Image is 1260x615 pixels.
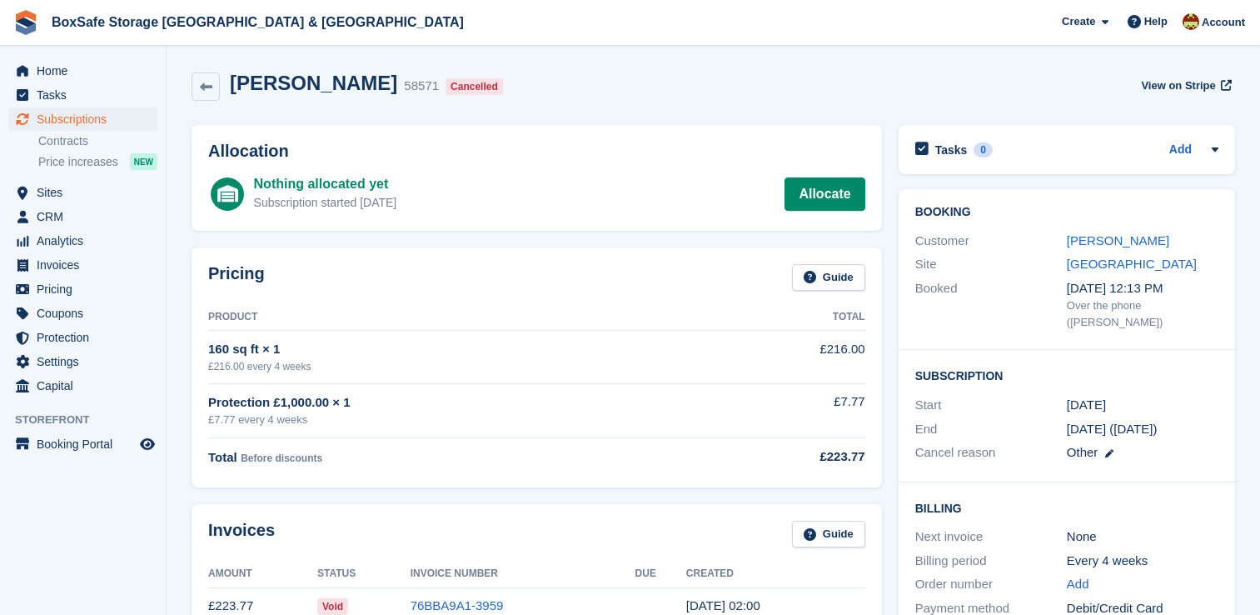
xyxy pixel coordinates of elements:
[1067,257,1197,271] a: [GEOGRAPHIC_DATA]
[8,253,157,277] a: menu
[686,561,865,587] th: Created
[915,255,1067,274] div: Site
[254,194,397,212] div: Subscription started [DATE]
[784,177,864,211] a: Allocate
[241,452,322,464] span: Before discounts
[1067,552,1218,571] div: Every 4 weeks
[37,181,137,204] span: Sites
[446,78,503,95] div: Cancelled
[706,304,864,331] th: Total
[915,396,1067,415] div: Start
[1067,297,1218,330] div: Over the phone ([PERSON_NAME])
[915,552,1067,571] div: Billing period
[37,59,137,82] span: Home
[208,340,706,359] div: 160 sq ft × 1
[915,232,1067,251] div: Customer
[317,561,411,587] th: Status
[792,264,865,292] a: Guide
[635,561,686,587] th: Due
[915,279,1067,331] div: Booked
[208,450,237,464] span: Total
[974,142,993,157] div: 0
[915,527,1067,547] div: Next invoice
[8,205,157,228] a: menu
[411,561,635,587] th: Invoice Number
[8,59,157,82] a: menu
[8,350,157,373] a: menu
[208,264,265,292] h2: Pricing
[404,77,439,96] div: 58571
[37,350,137,373] span: Settings
[37,83,137,107] span: Tasks
[1144,13,1168,30] span: Help
[37,302,137,325] span: Coupons
[38,133,157,149] a: Contracts
[37,229,137,252] span: Analytics
[37,277,137,301] span: Pricing
[8,107,157,131] a: menu
[8,229,157,252] a: menu
[8,302,157,325] a: menu
[792,521,865,548] a: Guide
[1067,445,1098,459] span: Other
[1067,233,1169,247] a: [PERSON_NAME]
[38,154,118,170] span: Price increases
[208,412,706,428] div: £7.77 every 4 weeks
[254,174,397,194] div: Nothing allocated yet
[935,142,968,157] h2: Tasks
[1067,575,1089,594] a: Add
[38,152,157,171] a: Price increases NEW
[230,72,397,94] h2: [PERSON_NAME]
[915,575,1067,594] div: Order number
[8,374,157,397] a: menu
[208,359,706,374] div: £216.00 every 4 weeks
[208,521,275,548] h2: Invoices
[1169,141,1192,160] a: Add
[1202,14,1245,31] span: Account
[411,598,504,612] a: 76BBA9A1-3959
[45,8,471,36] a: BoxSafe Storage [GEOGRAPHIC_DATA] & [GEOGRAPHIC_DATA]
[1067,422,1158,436] span: [DATE] ([DATE])
[706,447,864,467] div: £223.77
[1067,527,1218,547] div: None
[1134,72,1235,99] a: View on Stripe
[1067,279,1218,298] div: [DATE] 12:13 PM
[8,432,157,456] a: menu
[317,598,348,615] span: Void
[37,326,137,349] span: Protection
[915,499,1218,516] h2: Billing
[8,326,157,349] a: menu
[1067,396,1106,415] time: 2024-10-29 01:00:00 UTC
[686,598,760,612] time: 2025-09-02 01:00:36 UTC
[15,412,166,428] span: Storefront
[208,304,706,331] th: Product
[915,443,1067,462] div: Cancel reason
[130,153,157,170] div: NEW
[37,432,137,456] span: Booking Portal
[706,331,864,383] td: £216.00
[915,206,1218,219] h2: Booking
[8,83,157,107] a: menu
[1183,13,1199,30] img: Kim
[37,253,137,277] span: Invoices
[37,374,137,397] span: Capital
[13,10,38,35] img: stora-icon-8386f47178a22dfd0bd8f6a31ec36ba5ce8667c1dd55bd0f319d3a0aa187defe.svg
[37,205,137,228] span: CRM
[706,383,864,437] td: £7.77
[915,367,1218,383] h2: Subscription
[137,434,157,454] a: Preview store
[37,107,137,131] span: Subscriptions
[208,393,706,412] div: Protection £1,000.00 × 1
[1141,77,1215,94] span: View on Stripe
[1062,13,1095,30] span: Create
[915,420,1067,439] div: End
[208,142,865,161] h2: Allocation
[208,561,317,587] th: Amount
[8,277,157,301] a: menu
[8,181,157,204] a: menu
